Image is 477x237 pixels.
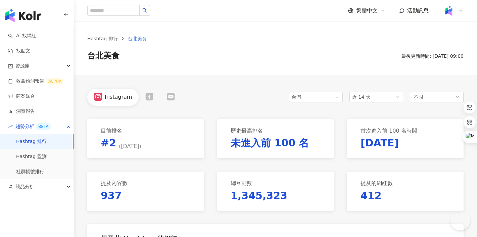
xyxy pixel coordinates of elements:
[86,35,119,42] a: Hashtag 排行
[5,9,41,22] img: logo
[8,78,64,85] a: 效益預測報告ALPHA
[231,127,263,135] p: 歷史最高排名
[450,210,470,230] iframe: Help Scout Beacon - Open
[442,4,455,17] img: Kolr%20app%20icon%20%281%29.png
[15,119,51,134] span: 趨勢分析
[407,7,429,14] span: 活動訊息
[16,169,44,175] a: 社群帳號排行
[8,93,35,100] a: 商案媒合
[15,179,34,194] span: 競品分析
[361,189,382,203] p: 412
[352,94,371,100] span: 近 14 天
[8,48,30,54] a: 找貼文
[8,108,35,115] a: 洞察報告
[119,143,141,150] span: ( [DATE] )
[361,127,417,135] p: 首次進入前 100 名時間
[456,95,460,99] span: down
[361,180,393,187] p: 提及的網紅數
[16,153,47,160] a: Hashtag 監測
[101,189,122,203] p: 937
[15,58,30,74] span: 資源庫
[87,50,120,62] span: 台北美食
[231,136,309,150] p: 未進入前 100 名
[356,7,378,14] span: 繁體中文
[16,138,47,145] a: Hashtag 排行
[142,8,147,13] span: search
[101,127,122,135] p: 目前排名
[231,189,287,203] p: 1,345,323
[101,136,141,150] p: #2
[101,180,128,187] p: 提及內容數
[8,124,13,129] span: rise
[292,92,314,102] div: 台灣
[231,180,252,187] p: 總互動數
[105,93,132,101] div: Instagram
[128,36,147,41] span: 台北美食
[8,33,36,39] a: searchAI 找網紅
[36,123,51,130] div: BETA
[414,93,423,101] span: 不限
[361,136,399,150] p: [DATE]
[401,53,464,59] span: 最後更新時間: [DATE] 09:00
